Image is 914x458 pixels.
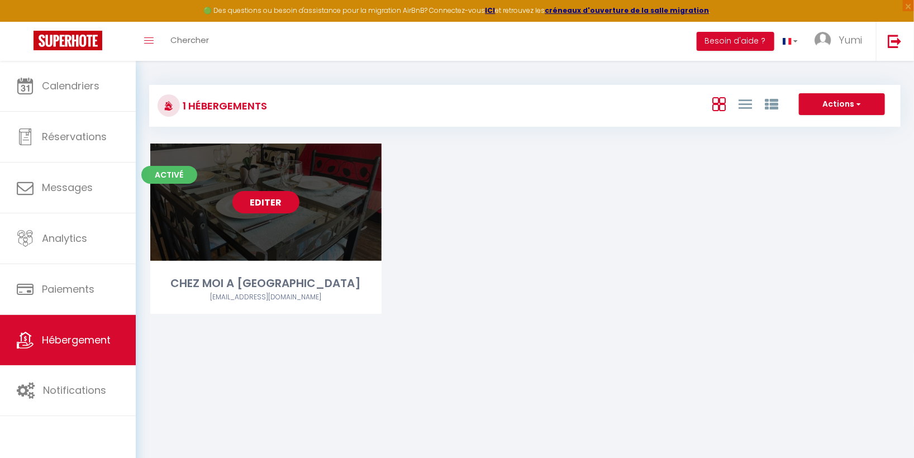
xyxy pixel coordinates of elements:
button: Actions [799,93,885,116]
a: créneaux d'ouverture de la salle migration [545,6,710,15]
h3: 1 Hébergements [180,93,267,118]
a: Editer [232,191,299,213]
button: Besoin d'aide ? [697,32,774,51]
img: Super Booking [34,31,102,50]
a: Chercher [162,22,217,61]
span: Messages [42,180,93,194]
a: Vue par Groupe [765,94,778,113]
span: Calendriers [42,79,99,93]
a: ... Yumi [806,22,876,61]
span: Notifications [43,383,106,397]
a: Vue en Liste [739,94,752,113]
span: Activé [141,166,197,184]
span: Chercher [170,34,209,46]
a: ICI [485,6,496,15]
span: Réservations [42,130,107,144]
span: Analytics [42,231,87,245]
div: CHEZ MOI A [GEOGRAPHIC_DATA] [150,275,382,292]
span: Hébergement [42,333,111,347]
img: ... [815,32,831,49]
a: Vue en Box [712,94,726,113]
span: Yumi [839,33,862,47]
button: Ouvrir le widget de chat LiveChat [9,4,42,38]
span: Paiements [42,282,94,296]
div: Airbnb [150,292,382,303]
img: logout [888,34,902,48]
